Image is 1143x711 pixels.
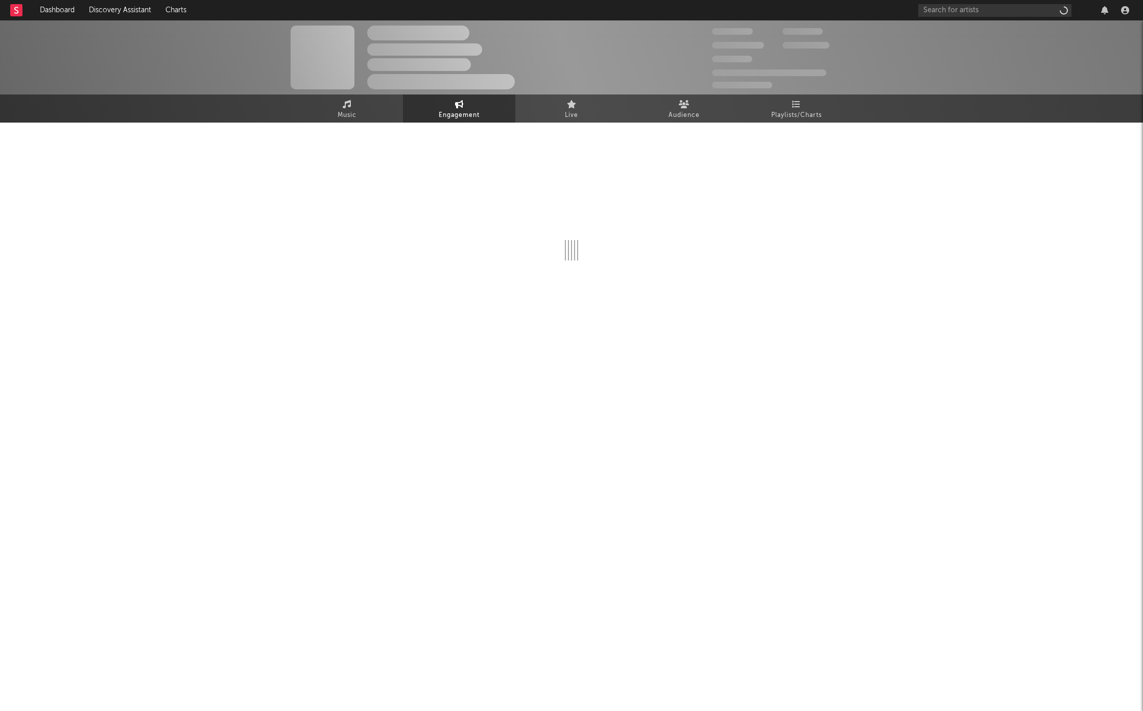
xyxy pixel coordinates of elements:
[628,94,740,123] a: Audience
[515,94,628,123] a: Live
[712,42,764,49] span: 50,000,000
[918,4,1071,17] input: Search for artists
[782,28,823,35] span: 100,000
[712,82,772,88] span: Jump Score: 85.0
[771,109,822,122] span: Playlists/Charts
[712,28,753,35] span: 300,000
[740,94,852,123] a: Playlists/Charts
[291,94,403,123] a: Music
[669,109,700,122] span: Audience
[712,69,826,76] span: 50,000,000 Monthly Listeners
[439,109,480,122] span: Engagement
[782,42,829,49] span: 1,000,000
[403,94,515,123] a: Engagement
[565,109,578,122] span: Live
[338,109,356,122] span: Music
[712,56,752,62] span: 100,000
